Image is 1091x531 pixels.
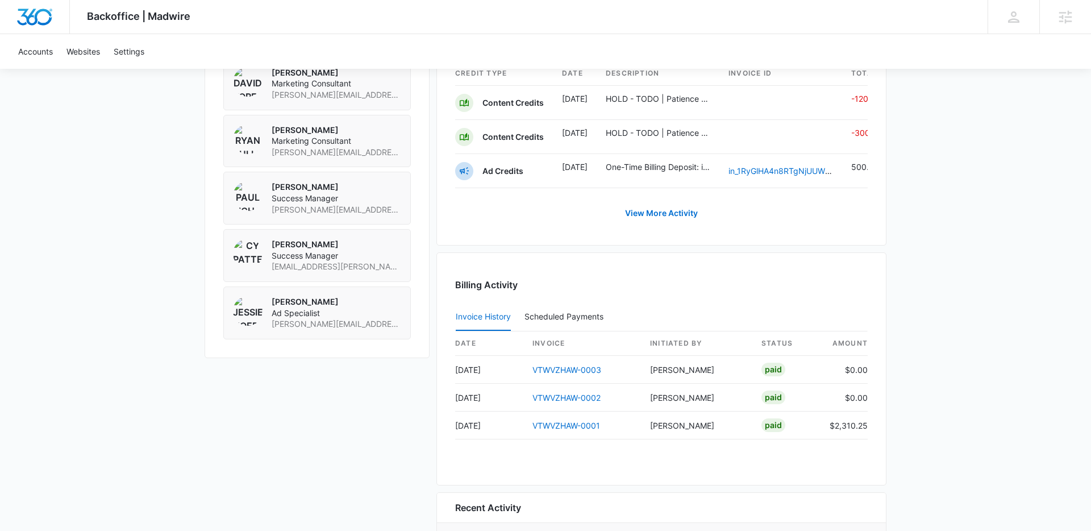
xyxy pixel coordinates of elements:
[532,365,601,375] a: VTWVZHAW-0003
[821,331,868,356] th: amount
[761,418,785,432] div: Paid
[272,125,401,136] p: [PERSON_NAME]
[272,78,401,89] span: Marketing Consultant
[523,331,641,356] th: invoice
[614,200,709,227] a: View More Activity
[761,391,785,404] div: Paid
[482,131,544,143] p: Content Credits
[272,318,401,330] span: [PERSON_NAME][EMAIL_ADDRESS][PERSON_NAME][DOMAIN_NAME]
[455,412,523,439] td: [DATE]
[842,61,886,86] th: Total
[821,412,868,439] td: $2,310.25
[455,331,523,356] th: date
[482,165,523,177] p: Ad Credits
[641,331,752,356] th: Initiated By
[455,61,553,86] th: Credit Type
[851,161,886,173] p: 500.00
[272,296,401,308] p: [PERSON_NAME]
[562,127,588,139] p: [DATE]
[606,93,710,105] p: HOLD - TODO | Patience Montessori M336463 | M360 [DATE]
[482,97,544,109] p: Content Credits
[272,204,401,215] span: [PERSON_NAME][EMAIL_ADDRESS][PERSON_NAME][DOMAIN_NAME]
[455,356,523,384] td: [DATE]
[233,296,263,326] img: Jessie Hoerr
[272,181,401,193] p: [PERSON_NAME]
[455,278,868,292] h3: Billing Activity
[272,239,401,250] p: [PERSON_NAME]
[272,193,401,204] span: Success Manager
[728,166,857,176] a: in_1RyGlHA4n8RTgNjUUWtCOPdm
[532,421,600,430] a: VTWVZHAW-0001
[233,239,263,268] img: Cy Patterson
[272,308,401,319] span: Ad Specialist
[851,127,886,139] p: -300.00
[233,181,263,211] img: Paul Richardson
[272,89,401,101] span: [PERSON_NAME][EMAIL_ADDRESS][PERSON_NAME][DOMAIN_NAME]
[272,250,401,262] span: Success Manager
[752,331,821,356] th: status
[641,384,752,412] td: [PERSON_NAME]
[562,93,588,105] p: [DATE]
[87,10,190,22] span: Backoffice | Madwire
[821,356,868,384] td: $0.00
[606,161,710,173] p: One-Time Billing Deposit: in_1RyGlHA4n8RTgNjUUWtCOPdm
[641,356,752,384] td: [PERSON_NAME]
[272,147,401,158] span: [PERSON_NAME][EMAIL_ADDRESS][PERSON_NAME][DOMAIN_NAME]
[272,135,401,147] span: Marketing Consultant
[455,501,521,515] h6: Recent Activity
[456,304,511,331] button: Invoice History
[821,384,868,412] td: $0.00
[455,384,523,412] td: [DATE]
[562,161,588,173] p: [DATE]
[719,61,842,86] th: Invoice ID
[272,67,401,78] p: [PERSON_NAME]
[107,34,151,69] a: Settings
[597,61,719,86] th: Description
[60,34,107,69] a: Websites
[233,125,263,154] img: Ryan Bullinger
[233,67,263,97] img: David Korecki
[851,93,886,105] p: -1200.00
[641,412,752,439] td: [PERSON_NAME]
[272,261,401,272] span: [EMAIL_ADDRESS][PERSON_NAME][DOMAIN_NAME]
[524,313,608,321] div: Scheduled Payments
[553,61,597,86] th: Date
[606,127,710,139] p: HOLD - TODO | Patience Montessori M336463 | M360 [DATE]
[761,363,785,376] div: Paid
[11,34,60,69] a: Accounts
[532,393,601,403] a: VTWVZHAW-0002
